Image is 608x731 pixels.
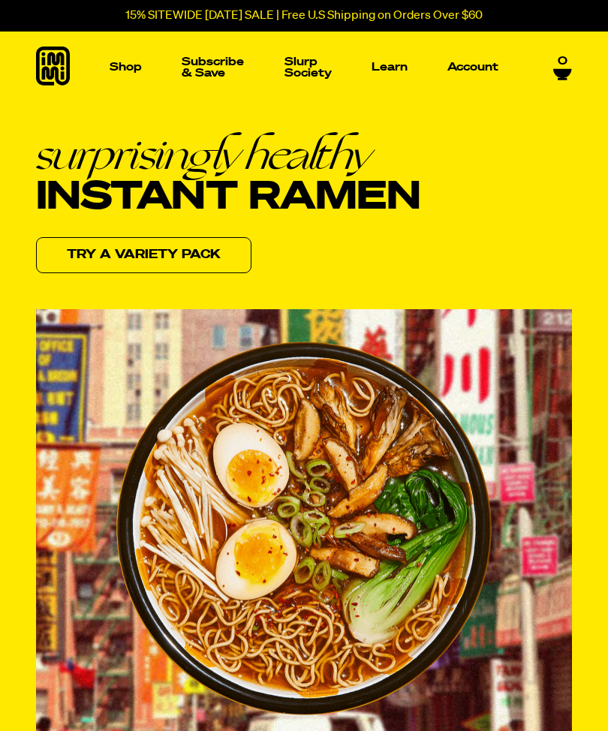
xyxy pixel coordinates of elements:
[110,62,142,73] p: Shop
[36,133,420,176] em: surprisingly healthy
[36,133,420,218] h1: Instant Ramen
[372,62,408,73] p: Learn
[558,55,567,68] span: 0
[553,55,572,80] a: 0
[182,56,245,79] p: Subscribe & Save
[441,56,504,79] a: Account
[176,50,251,85] a: Subscribe & Save
[125,9,483,23] p: 15% SITEWIDE [DATE] SALE | Free U.S Shipping on Orders Over $60
[447,62,498,73] p: Account
[116,341,492,716] img: Ramen bowl
[366,32,414,103] a: Learn
[104,32,504,103] nav: Main navigation
[278,50,338,85] a: Slurp Society
[104,32,148,103] a: Shop
[36,237,251,273] a: Try a variety pack
[284,56,332,79] p: Slurp Society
